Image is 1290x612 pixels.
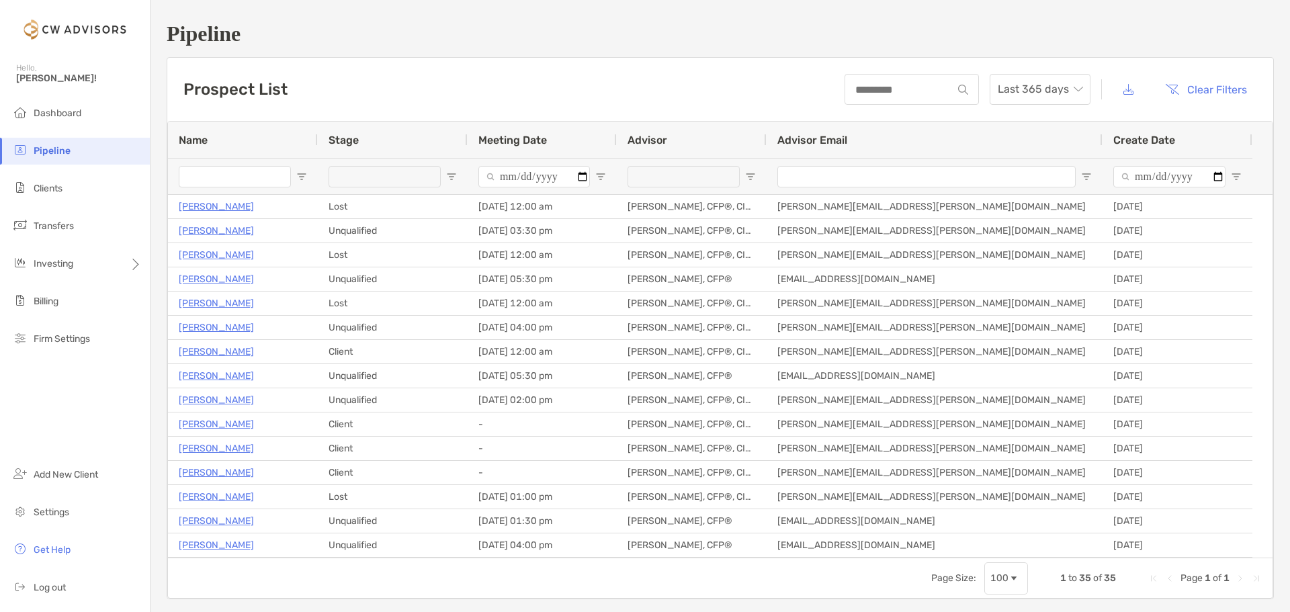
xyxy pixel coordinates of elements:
button: Open Filter Menu [446,171,457,182]
div: Next Page [1235,573,1246,584]
div: [DATE] 02:00 pm [468,388,617,412]
a: [PERSON_NAME] [179,271,254,288]
p: [PERSON_NAME] [179,247,254,263]
span: Firm Settings [34,333,90,345]
a: [PERSON_NAME] [179,392,254,408]
div: [DATE] 12:00 am [468,195,617,218]
button: Open Filter Menu [296,171,307,182]
a: [PERSON_NAME] [179,295,254,312]
div: [DATE] [1103,461,1252,484]
a: [PERSON_NAME] [179,537,254,554]
div: [PERSON_NAME], CFP®, CIMA®, ChFC® [617,388,767,412]
img: add_new_client icon [12,466,28,482]
span: Log out [34,582,66,593]
img: clients icon [12,179,28,195]
p: [PERSON_NAME] [179,222,254,239]
div: First Page [1148,573,1159,584]
span: Advisor [628,134,667,146]
div: [DATE] 04:00 pm [468,533,617,557]
div: [DATE] [1103,412,1252,436]
div: [PERSON_NAME], CFP®, CIMA®, ChFC® [617,292,767,315]
span: Stage [329,134,359,146]
a: [PERSON_NAME] [179,440,254,457]
div: Unqualified [318,533,468,557]
div: [PERSON_NAME][EMAIL_ADDRESS][PERSON_NAME][DOMAIN_NAME] [767,437,1103,460]
a: [PERSON_NAME] [179,343,254,360]
a: [PERSON_NAME] [179,416,254,433]
img: get-help icon [12,541,28,557]
div: [EMAIL_ADDRESS][DOMAIN_NAME] [767,533,1103,557]
span: Advisor Email [777,134,847,146]
img: input icon [958,85,968,95]
span: Billing [34,296,58,307]
div: [PERSON_NAME][EMAIL_ADDRESS][PERSON_NAME][DOMAIN_NAME] [767,340,1103,363]
p: [PERSON_NAME] [179,488,254,505]
div: Unqualified [318,316,468,339]
div: [DATE] [1103,340,1252,363]
button: Open Filter Menu [745,171,756,182]
span: 35 [1079,572,1091,584]
a: [PERSON_NAME] [179,464,254,481]
span: Name [179,134,208,146]
div: [PERSON_NAME], CFP® [617,364,767,388]
div: [DATE] [1103,533,1252,557]
a: [PERSON_NAME] [179,198,254,215]
button: Clear Filters [1155,75,1257,104]
div: Client [318,437,468,460]
div: [PERSON_NAME], CFP® [617,509,767,533]
span: [PERSON_NAME]! [16,73,142,84]
div: - [468,412,617,436]
button: Open Filter Menu [1231,171,1242,182]
img: settings icon [12,503,28,519]
div: [DATE] [1103,485,1252,509]
div: [DATE] [1103,243,1252,267]
div: [DATE] [1103,267,1252,291]
div: Unqualified [318,267,468,291]
div: [DATE] 05:30 pm [468,364,617,388]
div: [PERSON_NAME], CFP® [617,533,767,557]
img: dashboard icon [12,104,28,120]
div: 100 [990,572,1008,584]
div: [PERSON_NAME][EMAIL_ADDRESS][PERSON_NAME][DOMAIN_NAME] [767,388,1103,412]
div: [EMAIL_ADDRESS][DOMAIN_NAME] [767,267,1103,291]
div: Lost [318,243,468,267]
div: Previous Page [1164,573,1175,584]
span: Create Date [1113,134,1175,146]
div: [DATE] 01:30 pm [468,509,617,533]
div: [PERSON_NAME], CFP®, CIMA®, ChFC® [617,243,767,267]
div: [EMAIL_ADDRESS][DOMAIN_NAME] [767,509,1103,533]
span: to [1068,572,1077,584]
span: of [1213,572,1221,584]
div: [DATE] [1103,292,1252,315]
img: investing icon [12,255,28,271]
div: [PERSON_NAME], CFP®, CIMA®, ChFC® [617,340,767,363]
div: [DATE] [1103,195,1252,218]
div: [DATE] [1103,219,1252,243]
div: Unqualified [318,388,468,412]
a: [PERSON_NAME] [179,513,254,529]
div: Lost [318,292,468,315]
div: Client [318,412,468,436]
div: [PERSON_NAME], CFP®, CIMA®, ChFC® [617,316,767,339]
div: [DATE] [1103,437,1252,460]
div: [PERSON_NAME], CFP® [617,267,767,291]
div: [DATE] [1103,364,1252,388]
div: - [468,437,617,460]
div: [DATE] 12:00 am [468,292,617,315]
div: [DATE] 03:30 pm [468,219,617,243]
div: [PERSON_NAME], CFP®, CIMA®, ChFC® [617,195,767,218]
input: Create Date Filter Input [1113,166,1225,187]
div: Unqualified [318,509,468,533]
div: Unqualified [318,364,468,388]
span: Pipeline [34,145,71,157]
div: Last Page [1251,573,1262,584]
div: Lost [318,195,468,218]
span: 1 [1223,572,1230,584]
span: Clients [34,183,62,194]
